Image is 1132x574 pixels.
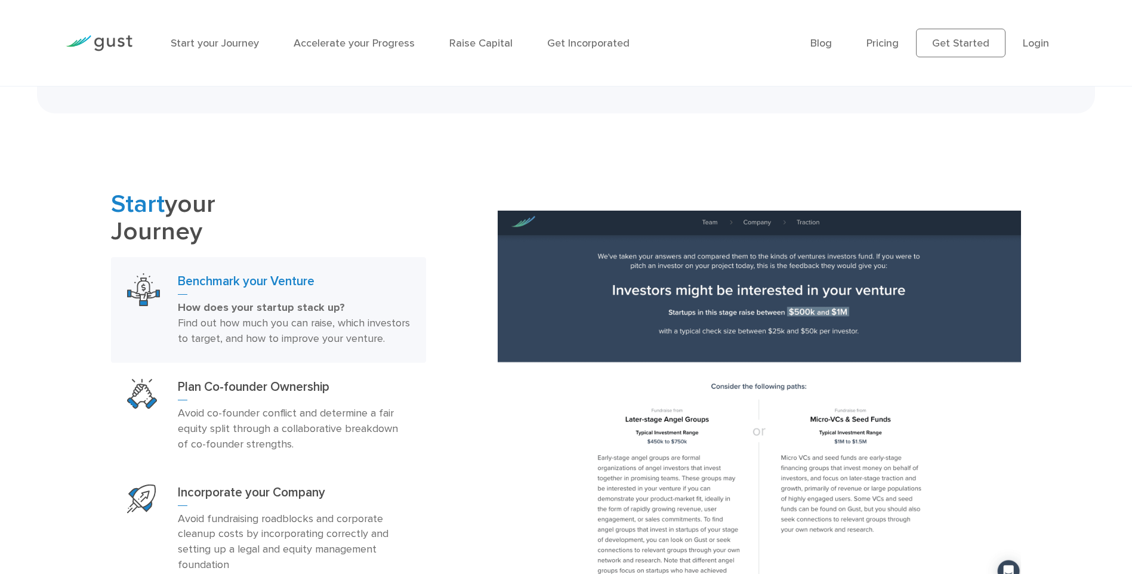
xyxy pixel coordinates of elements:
[111,189,165,219] span: Start
[178,379,410,400] h3: Plan Co-founder Ownership
[178,273,410,295] h3: Benchmark your Venture
[547,37,630,50] a: Get Incorporated
[111,363,426,468] a: Plan Co Founder OwnershipPlan Co-founder OwnershipAvoid co-founder conflict and determine a fair ...
[111,257,426,363] a: Benchmark Your VentureBenchmark your VentureHow does your startup stack up? Find out how much you...
[111,191,426,246] h2: your Journey
[127,379,157,409] img: Plan Co Founder Ownership
[171,37,259,50] a: Start your Journey
[810,37,832,50] a: Blog
[66,35,132,51] img: Gust Logo
[178,301,345,314] strong: How does your startup stack up?
[127,273,160,306] img: Benchmark Your Venture
[916,29,1005,57] a: Get Started
[866,37,899,50] a: Pricing
[178,511,410,573] p: Avoid fundraising roadblocks and corporate cleanup costs by incorporating correctly and setting u...
[449,37,513,50] a: Raise Capital
[1023,37,1049,50] a: Login
[178,484,410,506] h3: Incorporate your Company
[127,484,156,513] img: Start Your Company
[294,37,415,50] a: Accelerate your Progress
[178,317,410,345] span: Find out how much you can raise, which investors to target, and how to improve your venture.
[178,406,410,452] p: Avoid co-founder conflict and determine a fair equity split through a collaborative breakdown of ...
